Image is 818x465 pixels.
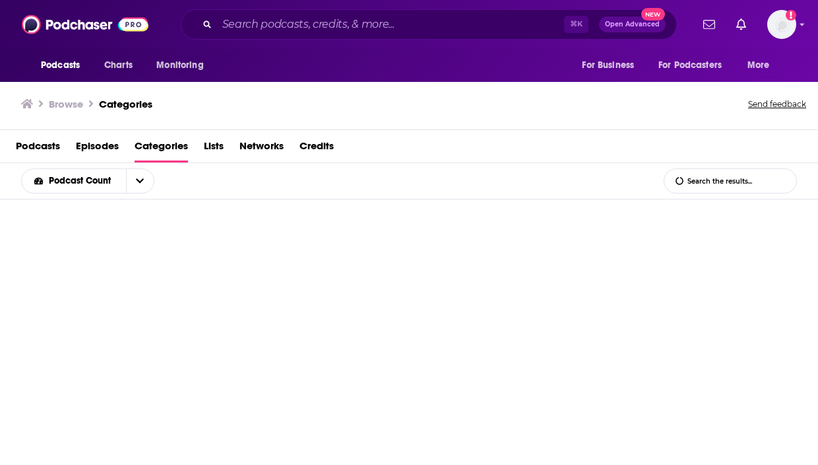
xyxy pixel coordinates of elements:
button: open menu [32,53,97,78]
a: Show notifications dropdown [698,13,720,36]
a: Episodes [76,135,119,162]
span: Podcasts [41,56,80,75]
h2: Choose List sort [21,168,175,194]
button: open menu [126,169,154,193]
span: For Business [582,56,634,75]
div: Search podcasts, credits, & more... [181,9,677,40]
img: Podchaser - Follow, Share and Rate Podcasts [22,12,148,37]
span: Logged in as KatieC [767,10,796,39]
a: Credits [299,135,334,162]
a: Categories [135,135,188,162]
span: For Podcasters [658,56,722,75]
button: Send feedback [744,95,810,114]
button: open menu [147,53,220,78]
img: User Profile [767,10,796,39]
button: Show profile menu [767,10,796,39]
input: Search podcasts, credits, & more... [217,14,564,35]
button: Open AdvancedNew [599,17,666,32]
a: Categories [99,98,152,110]
button: open menu [650,53,741,78]
svg: Add a profile image [786,10,796,20]
span: New [641,8,665,20]
button: open menu [573,53,650,78]
span: Charts [104,56,133,75]
a: Networks [239,135,284,162]
button: open menu [22,176,126,186]
a: Podcasts [16,135,60,162]
a: Show notifications dropdown [731,13,751,36]
span: Podcast Count [49,176,115,186]
h3: Browse [49,98,83,110]
span: More [747,56,770,75]
a: Charts [96,53,141,78]
span: ⌘ K [564,16,588,33]
span: Open Advanced [605,21,660,28]
span: Monitoring [156,56,203,75]
a: Lists [204,135,224,162]
button: open menu [738,53,786,78]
